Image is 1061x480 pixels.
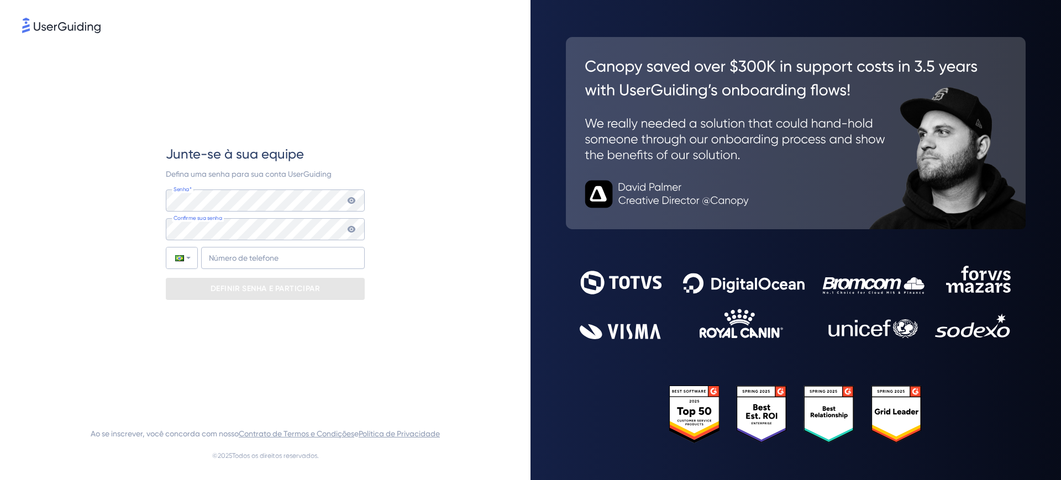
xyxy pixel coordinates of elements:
font: Política de Privacidade [359,429,440,438]
img: 25303e33045975176eb484905ab012ff.svg [669,386,922,444]
font: © [212,452,218,460]
font: Ao se inscrever, você concorda com nosso [91,429,239,438]
input: Número de telefone [201,247,365,269]
font: e [354,429,359,438]
img: 26c0aa7c25a843aed4baddd2b5e0fa68.svg [566,37,1026,229]
font: 2025 [218,452,232,460]
font: Contrato de Termos e Condições [239,429,354,438]
font: DEFINIR SENHA E PARTICIPAR [211,284,321,293]
img: 8faab4ba6bc7696a72372aa768b0286c.svg [22,18,101,33]
font: Todos os direitos reservados. [232,452,319,460]
font: Defina uma senha para sua conta UserGuiding [166,170,332,178]
div: Estados Unidos: + 1 [166,247,197,268]
font: Junte-se à sua equipe [166,146,304,162]
img: 9302ce2ac39453076f5bc0f2f2ca889b.svg [580,266,1012,339]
